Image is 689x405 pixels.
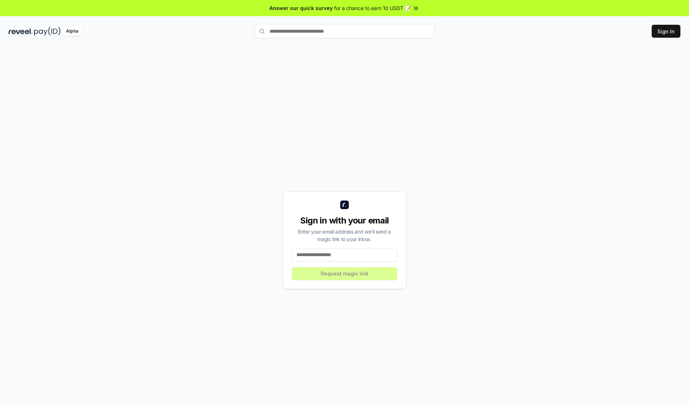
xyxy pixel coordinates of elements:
img: logo_small [340,201,349,209]
img: reveel_dark [9,27,33,36]
span: Answer our quick survey [269,4,333,12]
span: for a chance to earn 10 USDT 📝 [334,4,411,12]
div: Alpha [62,27,82,36]
div: Sign in with your email [292,215,397,226]
img: pay_id [34,27,61,36]
button: Sign In [652,25,680,38]
div: Enter your email address and we’ll send a magic link to your inbox. [292,228,397,243]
